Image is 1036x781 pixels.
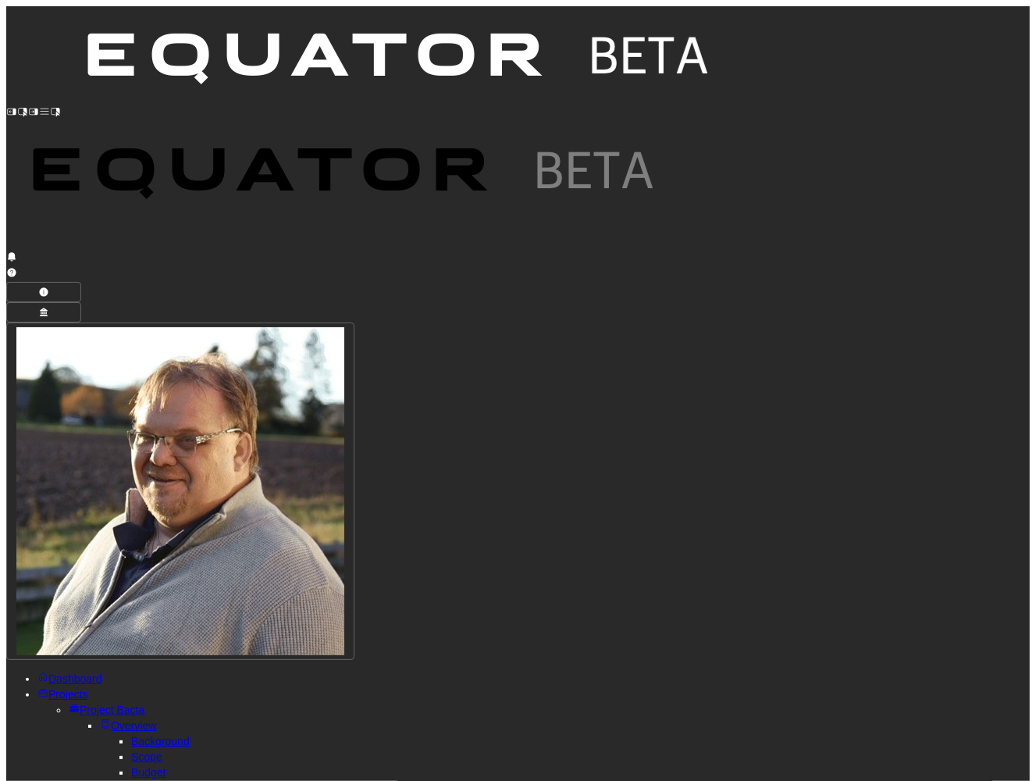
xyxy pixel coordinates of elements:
[80,704,144,716] span: Project Bacta
[6,121,685,232] img: Customer Logo
[48,688,88,701] span: Projects
[111,719,156,732] span: Overview
[37,688,88,701] a: Projects
[37,672,102,685] a: Dashboard
[131,735,190,747] a: Background
[131,766,166,779] a: Budget
[131,751,162,763] a: Scope
[100,719,156,732] a: Overview
[16,327,344,655] img: Profile Icon
[69,704,144,716] a: Project Bacta
[61,6,740,117] img: Customer Logo
[48,672,102,685] span: Dashboard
